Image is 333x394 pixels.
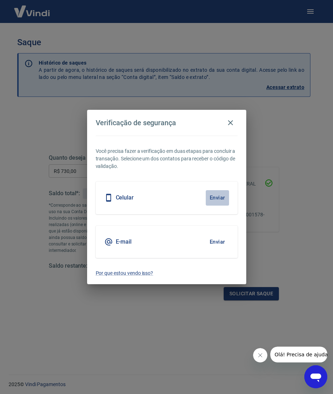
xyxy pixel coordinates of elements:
p: Você precisa fazer a verificação em duas etapas para concluir a transação. Selecione um dos conta... [96,147,238,170]
h4: Verificação de segurança [96,118,176,127]
a: Por que estou vendo isso? [96,269,238,277]
h5: E-mail [116,238,132,245]
iframe: Fechar mensagem [253,348,267,362]
span: Olá! Precisa de ajuda? [4,5,60,11]
iframe: Mensagem da empresa [270,347,327,362]
iframe: Botão para abrir a janela de mensagens [304,365,327,388]
button: Enviar [206,190,229,205]
button: Enviar [206,234,229,249]
h5: Celular [116,194,134,201]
